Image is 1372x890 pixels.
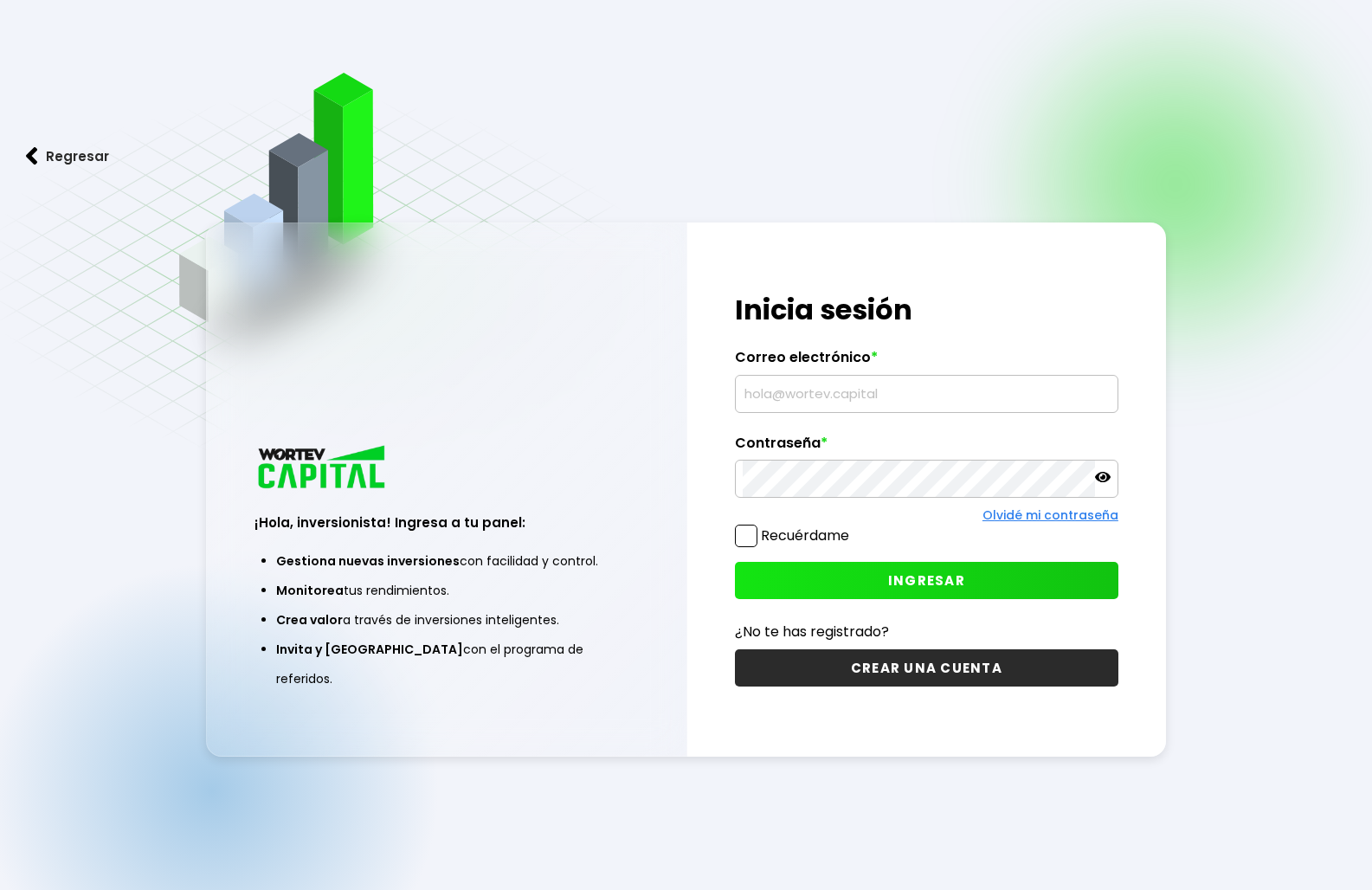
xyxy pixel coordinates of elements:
h3: ¡Hola, inversionista! Ingresa a tu panel: [254,513,638,532]
span: INGRESAR [888,571,965,590]
label: Contraseña [735,435,1118,461]
span: Invita y [GEOGRAPHIC_DATA] [276,641,463,658]
a: ¿No te has registrado?CREAR UNA CUENTA [735,621,1118,687]
img: logo_wortev_capital [254,443,391,494]
input: hola@wortev.capital [743,376,1111,412]
li: con facilidad y control. [276,546,616,576]
li: a través de inversiones inteligentes. [276,605,616,635]
a: Olvidé mi contraseña [982,506,1118,524]
span: Gestiona nuevas inversiones [276,552,460,570]
span: Crea valor [276,611,343,629]
p: ¿No te has registrado? [735,621,1118,642]
label: Correo electrónico [735,349,1118,375]
li: con el programa de referidos. [276,635,616,693]
img: flecha izquierda [26,147,38,165]
button: INGRESAR [735,562,1118,599]
label: Recuérdame [761,526,849,545]
h1: Inicia sesión [735,289,1118,331]
button: CREAR UNA CUENTA [735,649,1118,687]
li: tus rendimientos. [276,576,616,605]
span: Monitorea [276,582,344,599]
